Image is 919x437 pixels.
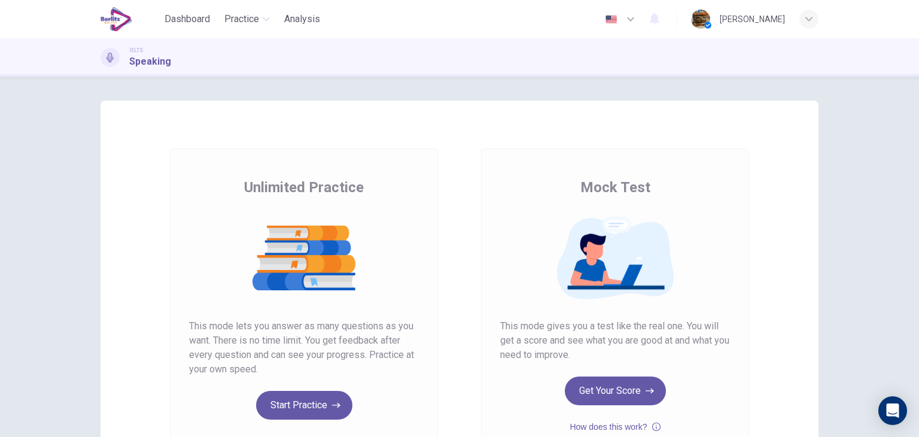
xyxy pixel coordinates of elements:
span: This mode gives you a test like the real one. You will get a score and see what you are good at a... [500,319,730,362]
button: Analysis [279,8,325,30]
span: Dashboard [165,12,210,26]
div: Open Intercom Messenger [878,396,907,425]
span: Mock Test [580,178,650,197]
span: IELTS [129,46,143,54]
span: This mode lets you answer as many questions as you want. There is no time limit. You get feedback... [189,319,419,377]
img: en [604,15,619,24]
button: Get Your Score [565,377,666,405]
button: Dashboard [160,8,215,30]
button: Practice [220,8,275,30]
h1: Speaking [129,54,171,69]
a: EduSynch logo [101,7,160,31]
img: EduSynch logo [101,7,132,31]
button: Start Practice [256,391,352,420]
img: Profile picture [691,10,710,29]
span: Unlimited Practice [244,178,364,197]
div: [PERSON_NAME] [720,12,785,26]
span: Practice [224,12,259,26]
button: How does this work? [570,420,660,434]
span: Analysis [284,12,320,26]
